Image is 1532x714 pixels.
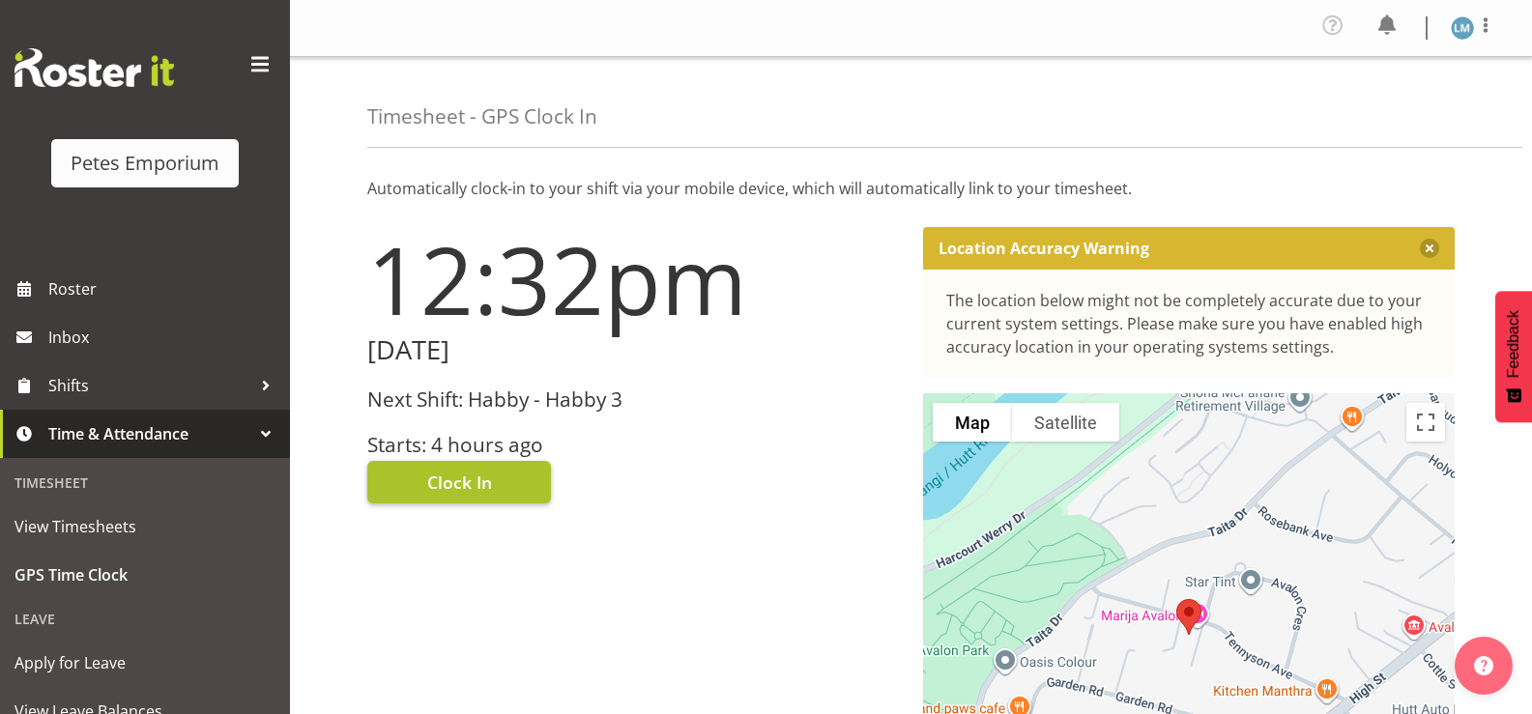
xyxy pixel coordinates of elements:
span: Roster [48,274,280,303]
span: Inbox [48,323,280,352]
img: lianne-morete5410.jpg [1451,16,1474,40]
h2: [DATE] [367,335,900,365]
span: Time & Attendance [48,419,251,448]
span: Feedback [1505,310,1522,378]
img: Rosterit website logo [14,48,174,87]
h1: 12:32pm [367,227,900,331]
a: Apply for Leave [5,639,285,687]
button: Feedback - Show survey [1495,291,1532,422]
p: Automatically clock-in to your shift via your mobile device, which will automatically link to you... [367,177,1455,200]
div: Petes Emporium [71,149,219,178]
button: Show satellite imagery [1012,403,1119,442]
img: help-xxl-2.png [1474,656,1493,675]
h4: Timesheet - GPS Clock In [367,105,597,128]
div: Leave [5,599,285,639]
h3: Next Shift: Habby - Habby 3 [367,388,900,411]
div: Timesheet [5,463,285,502]
a: View Timesheets [5,502,285,551]
span: GPS Time Clock [14,560,275,589]
a: GPS Time Clock [5,551,285,599]
span: Clock In [427,470,492,495]
div: The location below might not be completely accurate due to your current system settings. Please m... [946,289,1432,358]
h3: Starts: 4 hours ago [367,434,900,456]
span: View Timesheets [14,512,275,541]
button: Show street map [933,403,1012,442]
p: Location Accuracy Warning [939,239,1149,258]
span: Shifts [48,371,251,400]
button: Toggle fullscreen view [1406,403,1445,442]
button: Clock In [367,461,551,503]
button: Close message [1420,239,1439,258]
span: Apply for Leave [14,648,275,677]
